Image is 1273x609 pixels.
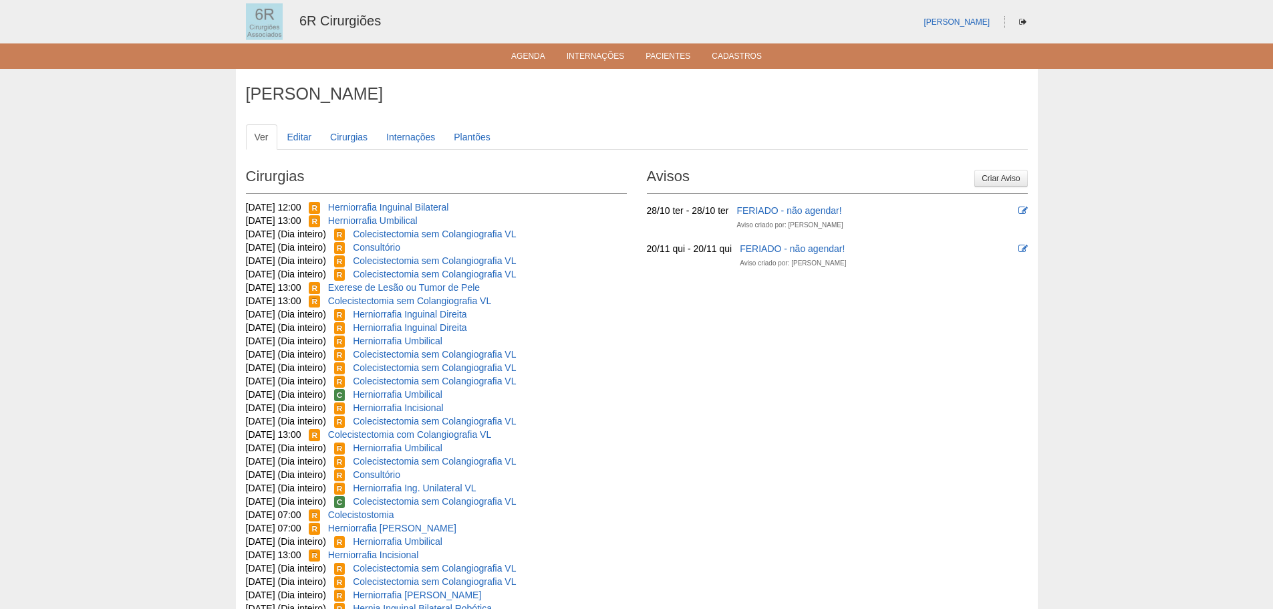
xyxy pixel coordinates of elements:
i: Editar [1018,206,1028,215]
a: Internações [567,51,625,65]
a: Herniorrafia Inguinal Direita [353,309,466,320]
a: FERIADO - não agendar! [740,243,845,254]
a: Herniorrafia Incisional [328,550,418,560]
h1: [PERSON_NAME] [246,86,1028,102]
span: Reservada [334,255,345,267]
a: Herniorrafia [PERSON_NAME] [328,523,456,533]
i: Sair [1019,18,1026,26]
span: [DATE] (Dia inteiro) [246,536,326,547]
span: Reservada [334,456,345,468]
a: Herniorrafia Ing. Unilateral VL [353,483,476,493]
a: Colecistectomia sem Colangiografia VL [353,255,516,266]
span: [DATE] (Dia inteiro) [246,362,326,373]
a: [PERSON_NAME] [924,17,990,27]
span: Reservada [334,416,345,428]
span: Reservada [334,362,345,374]
span: [DATE] (Dia inteiro) [246,269,326,279]
span: [DATE] (Dia inteiro) [246,242,326,253]
a: Criar Aviso [974,170,1027,187]
a: Colecistectomia sem Colangiografia VL [353,269,516,279]
a: Cadastros [712,51,762,65]
span: Confirmada [334,389,345,401]
span: [DATE] 13:00 [246,295,301,306]
a: Plantões [445,124,499,150]
span: Reservada [334,322,345,334]
span: Reservada [309,295,320,308]
span: Reservada [309,202,320,214]
span: [DATE] (Dia inteiro) [246,576,326,587]
span: [DATE] (Dia inteiro) [246,389,326,400]
a: Herniorrafia Umbilical [328,215,418,226]
span: Reservada [334,443,345,455]
div: 20/11 qui - 20/11 qui [647,242,732,255]
span: Reservada [334,402,345,414]
span: [DATE] (Dia inteiro) [246,229,326,239]
a: Herniorrafia Umbilical [353,389,442,400]
span: [DATE] (Dia inteiro) [246,456,326,467]
a: Consultório [353,242,400,253]
a: Colecistectomia sem Colangiografia VL [353,563,516,574]
span: [DATE] (Dia inteiro) [246,416,326,427]
a: Colecistostomia [328,509,394,520]
span: [DATE] (Dia inteiro) [246,590,326,600]
span: Reservada [309,509,320,521]
span: [DATE] (Dia inteiro) [246,376,326,386]
a: Colecistectomia sem Colangiografia VL [353,376,516,386]
span: Reservada [334,590,345,602]
a: Internações [378,124,444,150]
span: Reservada [309,429,320,441]
h2: Avisos [647,163,1028,194]
span: Reservada [334,483,345,495]
span: [DATE] (Dia inteiro) [246,496,326,507]
span: [DATE] (Dia inteiro) [246,336,326,346]
span: [DATE] (Dia inteiro) [246,255,326,266]
span: Confirmada [334,496,345,508]
div: Aviso criado por: [PERSON_NAME] [740,257,846,270]
span: Reservada [334,469,345,481]
span: [DATE] 13:00 [246,429,301,440]
a: Colecistectomia sem Colangiografia VL [353,416,516,427]
a: Colecistectomia com Colangiografia VL [328,429,491,440]
span: Reservada [334,349,345,361]
a: Editar [279,124,321,150]
a: Herniorrafia [PERSON_NAME] [353,590,481,600]
a: Herniorrafia Inguinal Bilateral [328,202,449,213]
span: [DATE] (Dia inteiro) [246,402,326,413]
span: [DATE] 13:00 [246,215,301,226]
a: Colecistectomia sem Colangiografia VL [328,295,491,306]
a: Herniorrafia Inguinal Direita [353,322,466,333]
span: [DATE] (Dia inteiro) [246,309,326,320]
span: [DATE] (Dia inteiro) [246,443,326,453]
span: [DATE] 13:00 [246,282,301,293]
i: Editar [1018,244,1028,253]
span: [DATE] (Dia inteiro) [246,349,326,360]
a: Herniorrafia Incisional [353,402,443,413]
span: Reservada [309,215,320,227]
span: [DATE] 07:00 [246,523,301,533]
span: Reservada [334,536,345,548]
a: Colecistectomia sem Colangiografia VL [353,576,516,587]
span: [DATE] (Dia inteiro) [246,483,326,493]
span: [DATE] 12:00 [246,202,301,213]
span: Reservada [334,229,345,241]
a: Colecistectomia sem Colangiografia VL [353,496,516,507]
a: Consultório [353,469,400,480]
span: Reservada [309,282,320,294]
h2: Cirurgias [246,163,627,194]
span: Reservada [334,309,345,321]
a: Colecistectomia sem Colangiografia VL [353,362,516,373]
a: Herniorrafia Umbilical [353,536,442,547]
a: Exerese de Lesão ou Tumor de Pele [328,282,480,293]
a: FERIADO - não agendar! [736,205,841,216]
span: [DATE] 13:00 [246,550,301,560]
a: Herniorrafia Umbilical [353,443,442,453]
div: 28/10 ter - 28/10 ter [647,204,729,217]
a: Pacientes [646,51,690,65]
span: Reservada [334,336,345,348]
a: Colecistectomia sem Colangiografia VL [353,349,516,360]
div: Aviso criado por: [PERSON_NAME] [736,219,843,232]
a: 6R Cirurgiões [299,13,381,28]
span: [DATE] 07:00 [246,509,301,520]
span: [DATE] (Dia inteiro) [246,469,326,480]
span: Reservada [309,550,320,562]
